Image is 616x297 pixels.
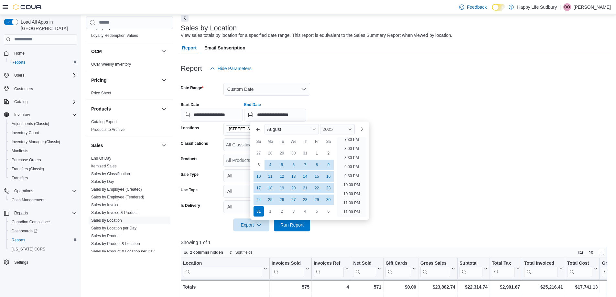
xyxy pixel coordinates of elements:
li: 11:00 PM [341,199,362,207]
div: day-29 [277,148,287,158]
span: Purchase Orders [12,157,41,163]
button: [US_STATE] CCRS [6,245,80,254]
div: View sales totals by location for a specified date range. This report is equivalent to the Sales ... [181,32,452,39]
button: Canadian Compliance [6,217,80,227]
button: Gross Sales [420,260,455,277]
div: $25,216.41 [524,283,563,291]
a: Sales by Location [91,218,122,223]
li: 11:30 PM [341,208,362,216]
span: Customers [14,86,33,91]
nav: Complex example [4,46,77,284]
button: Invoices Sold [271,260,309,277]
span: [US_STATE] CCRS [12,247,45,252]
span: Feedback [467,4,487,10]
span: Hide Parameters [218,65,252,72]
div: day-1 [265,206,276,217]
div: Totals [183,283,267,291]
div: day-4 [265,160,276,170]
span: Inventory Manager (Classic) [9,138,77,146]
div: day-30 [288,148,299,158]
input: Press the down key to open a popover containing a calendar. [181,109,243,122]
button: Users [12,71,27,79]
div: Mo [265,136,276,147]
div: day-10 [254,171,264,182]
div: August, 2025 [253,147,334,217]
label: Start Date [181,102,199,107]
h3: Sales [91,142,103,149]
button: Reports [12,209,30,217]
div: day-24 [254,195,264,205]
a: Transfers (Classic) [9,165,47,173]
a: Dashboards [6,227,80,236]
div: day-5 [277,160,287,170]
span: End Of Day [91,156,111,161]
span: Canadian Compliance [9,218,77,226]
span: Export [237,218,265,231]
h3: Sales by Location [181,24,237,32]
div: day-27 [288,195,299,205]
div: Net Sold [353,260,376,277]
button: Custom Date [223,83,310,96]
div: day-22 [312,183,322,193]
div: $22,314.74 [459,283,488,291]
div: day-6 [288,160,299,170]
span: Catalog [14,99,27,104]
a: Sales by Location per Day [91,226,136,230]
button: Reports [1,208,80,217]
div: Subtotal [459,260,482,267]
span: Itemized Sales [91,164,117,169]
button: Export [233,218,269,231]
button: Location [183,260,267,277]
a: Loyalty Redemption Values [91,33,138,38]
span: Inventory [14,112,30,117]
li: 10:30 PM [341,190,362,198]
span: Sales by Day [91,179,114,184]
label: Sale Type [181,172,199,177]
span: Sort fields [235,250,253,255]
span: OCM Weekly Inventory [91,62,131,67]
a: Sales by Classification [91,172,130,176]
div: day-18 [265,183,276,193]
p: [PERSON_NAME] [574,3,611,11]
span: Dashboards [12,228,38,234]
span: Manifests [9,147,77,155]
span: Run Report [280,222,304,228]
span: Catalog [12,98,77,106]
button: Operations [12,187,36,195]
button: Previous Month [253,124,263,134]
div: Fr [312,136,322,147]
div: Button. Open the year selector. 2025 is currently selected. [320,124,355,134]
span: Washington CCRS [9,245,77,253]
li: 9:00 PM [342,163,362,171]
label: Products [181,156,198,162]
span: Adjustments (Classic) [12,121,49,126]
div: $2,901.67 [492,283,520,291]
button: Home [1,48,80,58]
div: day-21 [300,183,310,193]
span: Purchase Orders [9,156,77,164]
a: Dashboards [9,227,40,235]
div: Gross Sales [420,260,450,277]
span: Settings [12,258,77,266]
a: Sales by Product & Location per Day [91,249,155,254]
div: Total Cost [567,260,592,267]
button: Invoices Ref [314,260,349,277]
button: Reports [6,236,80,245]
a: Catalog Export [91,120,117,124]
span: Cash Management [12,197,44,203]
button: All [223,185,310,198]
a: Sales by Product & Location [91,241,140,246]
span: Price Sheet [91,90,111,96]
span: Products to Archive [91,127,124,132]
div: day-19 [277,183,287,193]
span: Cash Management [9,196,77,204]
button: Cash Management [6,196,80,205]
span: Manifests [12,148,28,154]
button: Customers [1,84,80,93]
a: Manifests [9,147,31,155]
button: Sort fields [226,249,255,256]
a: Inventory Count [9,129,42,137]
